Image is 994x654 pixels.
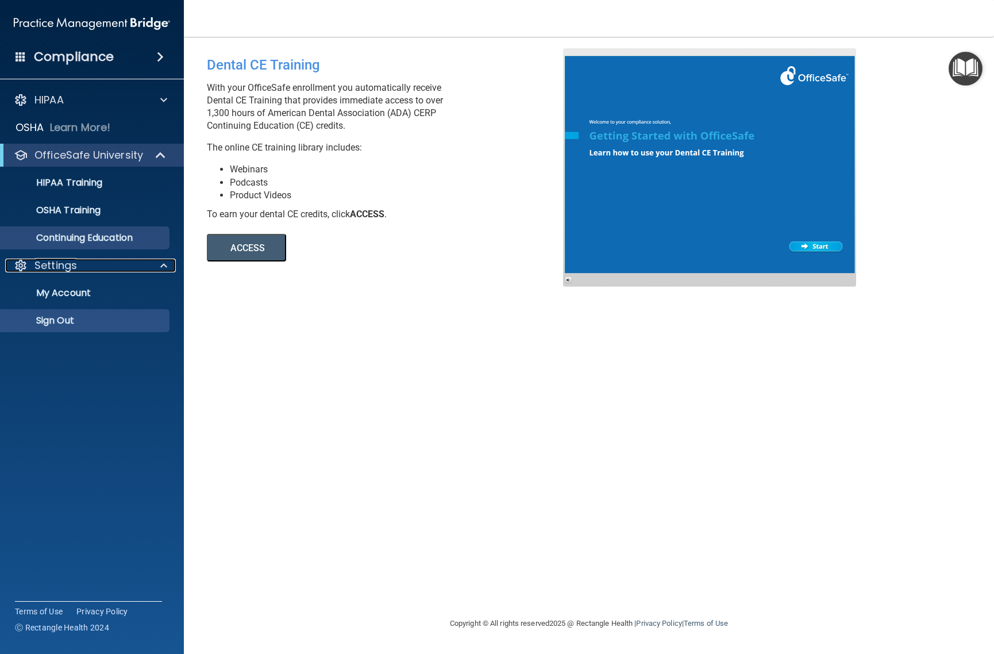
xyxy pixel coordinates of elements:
a: Privacy Policy [636,619,681,628]
p: With your OfficeSafe enrollment you automatically receive Dental CE Training that provides immedi... [207,82,572,132]
li: Webinars [230,163,572,176]
p: Sign Out [7,315,164,326]
p: OSHA Training [7,205,101,216]
p: HIPAA Training [7,177,102,188]
p: The online CE training library includes: [207,141,572,154]
a: OfficeSafe University [14,148,167,162]
button: ACCESS [207,234,286,261]
li: Podcasts [230,176,572,189]
p: OfficeSafe University [34,148,143,162]
b: ACCESS [350,209,384,220]
p: Continuing Education [7,232,164,244]
button: Open Resource Center [949,52,983,86]
div: To earn your dental CE credits, click . [207,208,572,221]
div: Dental CE Training [207,48,572,82]
p: Settings [34,259,77,272]
div: Copyright © All rights reserved 2025 @ Rectangle Health | | [379,605,799,642]
p: Learn More! [50,121,111,134]
img: PMB logo [14,12,170,35]
h4: Compliance [34,49,114,65]
a: Privacy Policy [76,606,128,617]
li: Product Videos [230,189,572,202]
p: HIPAA [34,93,64,107]
span: Ⓒ Rectangle Health 2024 [15,622,109,633]
a: Settings [14,259,167,272]
a: HIPAA [14,93,167,107]
p: My Account [7,287,164,299]
a: ACCESS [207,244,521,253]
a: Terms of Use [684,619,728,628]
p: OSHA [16,121,44,134]
a: Terms of Use [15,606,63,617]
